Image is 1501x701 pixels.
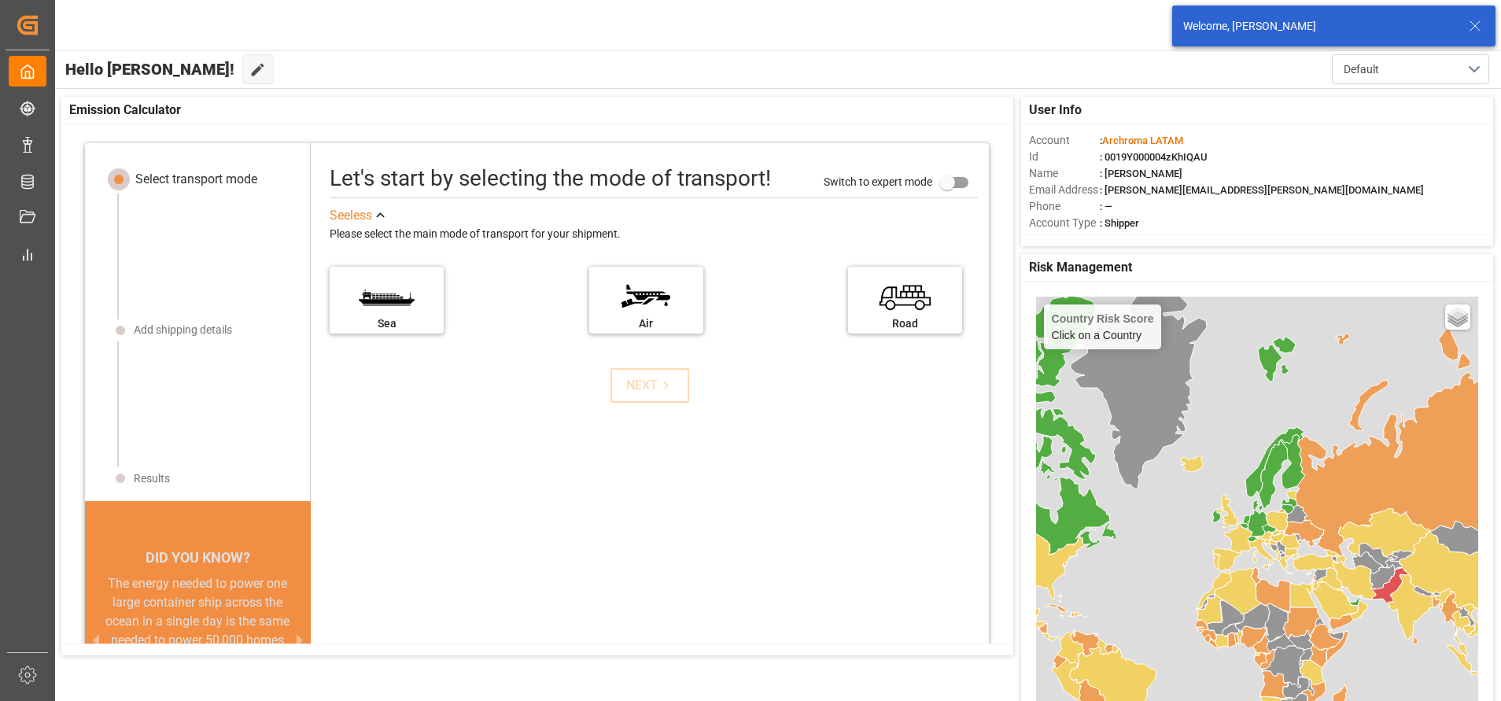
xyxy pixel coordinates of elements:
[85,541,311,574] div: DID YOU KNOW?
[330,162,771,195] div: Let's start by selecting the mode of transport!
[626,376,674,395] div: NEXT
[1100,151,1208,163] span: : 0019Y000004zKhIQAU
[1100,217,1139,229] span: : Shipper
[330,225,978,244] div: Please select the main mode of transport for your shipment.
[610,368,689,403] button: NEXT
[1029,198,1100,215] span: Phone
[1029,101,1082,120] span: User Info
[1029,215,1100,231] span: Account Type
[1052,312,1154,341] div: Click on a Country
[1029,149,1100,165] span: Id
[1052,312,1154,325] h4: Country Risk Score
[597,315,695,332] div: Air
[1029,165,1100,182] span: Name
[330,206,372,225] div: See less
[337,315,436,332] div: Sea
[1100,135,1183,146] span: :
[134,470,170,487] div: Results
[1100,184,1424,196] span: : [PERSON_NAME][EMAIL_ADDRESS][PERSON_NAME][DOMAIN_NAME]
[1100,168,1182,179] span: : [PERSON_NAME]
[104,574,292,688] div: The energy needed to power one large container ship across the ocean in a single day is the same ...
[69,101,181,120] span: Emission Calculator
[135,170,257,189] div: Select transport mode
[1029,132,1100,149] span: Account
[824,175,932,188] span: Switch to expert mode
[1344,61,1379,78] span: Default
[1029,182,1100,198] span: Email Address
[1332,54,1489,84] button: open menu
[1100,201,1112,212] span: : —
[134,322,232,338] div: Add shipping details
[1183,18,1454,35] div: Welcome, [PERSON_NAME]
[65,54,234,84] span: Hello [PERSON_NAME]!
[1102,135,1183,146] span: Archroma LATAM
[856,315,954,332] div: Road
[1029,258,1132,277] span: Risk Management
[1445,304,1470,330] a: Layers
